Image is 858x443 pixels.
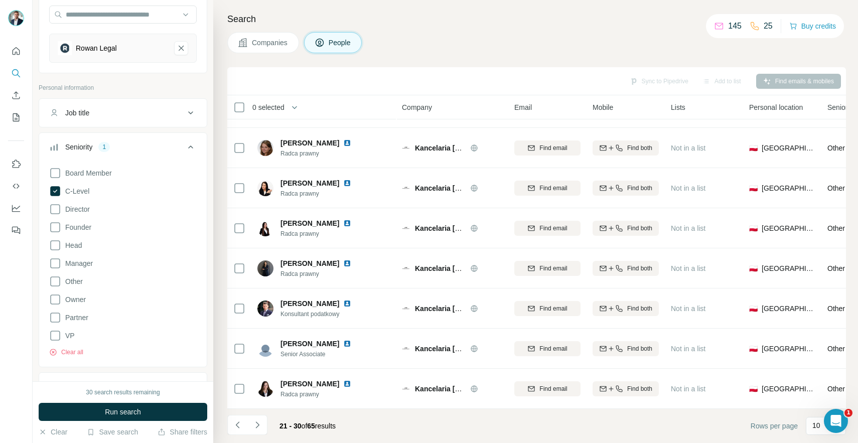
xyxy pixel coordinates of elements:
[105,407,141,417] span: Run search
[252,38,289,48] span: Companies
[827,345,845,353] span: Other
[671,102,685,112] span: Lists
[671,144,705,152] span: Not in a list
[514,140,581,156] button: Find email
[280,299,339,309] span: [PERSON_NAME]
[61,313,88,323] span: Partner
[593,301,659,316] button: Find both
[87,427,138,437] button: Save search
[824,409,848,433] iframe: Intercom live chat
[539,384,567,393] span: Find email
[402,305,410,313] img: Logo of Kancelaria Ostrowski i Wspólnicy sp.k.
[227,12,846,26] h4: Search
[343,300,351,308] img: LinkedIn logo
[307,422,315,430] span: 65
[415,184,570,192] span: Kancelaria [PERSON_NAME] i Wspólnicy sp.k.
[280,350,363,359] span: Senior Associate
[539,304,567,313] span: Find email
[762,304,815,314] span: [GEOGRAPHIC_DATA]
[415,144,570,152] span: Kancelaria [PERSON_NAME] i Wspólnicy sp.k.
[593,341,659,356] button: Find both
[8,64,24,82] button: Search
[539,143,567,153] span: Find email
[257,301,273,317] img: Avatar
[39,83,207,92] p: Personal information
[86,388,160,397] div: 30 search results remaining
[671,385,705,393] span: Not in a list
[158,427,207,437] button: Share filters
[279,422,336,430] span: results
[627,184,652,193] span: Find both
[280,339,339,349] span: [PERSON_NAME]
[593,181,659,196] button: Find both
[280,178,339,188] span: [PERSON_NAME]
[812,420,820,430] p: 10
[671,305,705,313] span: Not in a list
[762,263,815,273] span: [GEOGRAPHIC_DATA]
[61,168,112,178] span: Board Member
[39,403,207,421] button: Run search
[749,263,758,273] span: 🇵🇱
[8,108,24,126] button: My lists
[593,221,659,236] button: Find both
[415,305,570,313] span: Kancelaria [PERSON_NAME] i Wspólnicy sp.k.
[539,264,567,273] span: Find email
[751,421,798,431] span: Rows per page
[749,102,803,112] span: Personal location
[671,264,705,272] span: Not in a list
[749,183,758,193] span: 🇵🇱
[257,341,273,357] img: Avatar
[8,221,24,239] button: Feedback
[8,177,24,195] button: Use Surfe API
[402,345,410,353] img: Logo of Kancelaria Ostrowski i Wspólnicy sp.k.
[8,199,24,217] button: Dashboard
[343,219,351,227] img: LinkedIn logo
[627,264,652,273] span: Find both
[627,344,652,353] span: Find both
[8,42,24,60] button: Quick start
[65,108,89,118] div: Job title
[762,344,815,354] span: [GEOGRAPHIC_DATA]
[593,381,659,396] button: Find both
[514,261,581,276] button: Find email
[728,20,742,32] p: 145
[539,224,567,233] span: Find email
[749,223,758,233] span: 🇵🇱
[280,218,339,228] span: [PERSON_NAME]
[61,186,89,196] span: C-Level
[280,379,339,389] span: [PERSON_NAME]
[257,381,273,397] img: Avatar
[514,381,581,396] button: Find email
[749,384,758,394] span: 🇵🇱
[844,409,852,417] span: 1
[539,344,567,353] span: Find email
[257,180,273,196] img: Avatar
[280,139,339,147] span: [PERSON_NAME]
[762,183,815,193] span: [GEOGRAPHIC_DATA]
[343,179,351,187] img: LinkedIn logo
[39,101,207,125] button: Job title
[415,264,570,272] span: Kancelaria [PERSON_NAME] i Wspólnicy sp.k.
[627,304,652,313] span: Find both
[593,102,613,112] span: Mobile
[671,345,705,353] span: Not in a list
[827,144,845,152] span: Other
[257,140,273,156] img: Avatar
[329,38,352,48] span: People
[514,102,532,112] span: Email
[257,260,273,276] img: Avatar
[49,348,83,357] button: Clear all
[627,143,652,153] span: Find both
[762,143,815,153] span: [GEOGRAPHIC_DATA]
[749,304,758,314] span: 🇵🇱
[227,415,247,435] button: Navigate to previous page
[343,139,351,147] img: LinkedIn logo
[280,229,363,238] span: Radca prawny
[402,144,410,152] img: Logo of Kancelaria Ostrowski i Wspólnicy sp.k.
[280,149,363,158] span: Radca prawny
[257,220,273,236] img: Avatar
[762,223,815,233] span: [GEOGRAPHIC_DATA]
[764,20,773,32] p: 25
[280,269,363,278] span: Radca prawny
[593,261,659,276] button: Find both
